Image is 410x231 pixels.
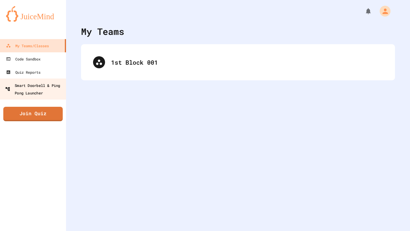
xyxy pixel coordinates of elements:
[5,82,65,96] div: Smart Doorbell & Ping Pong Launcher
[373,4,392,18] div: My Account
[87,50,389,74] div: 1st Block 001
[6,55,41,63] div: Code Sandbox
[6,42,49,49] div: My Teams/Classes
[3,107,63,121] a: Join Quiz
[111,58,383,67] div: 1st Block 001
[354,6,373,16] div: My Notifications
[81,25,124,38] div: My Teams
[6,69,41,76] div: Quiz Reports
[6,6,60,22] img: logo-orange.svg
